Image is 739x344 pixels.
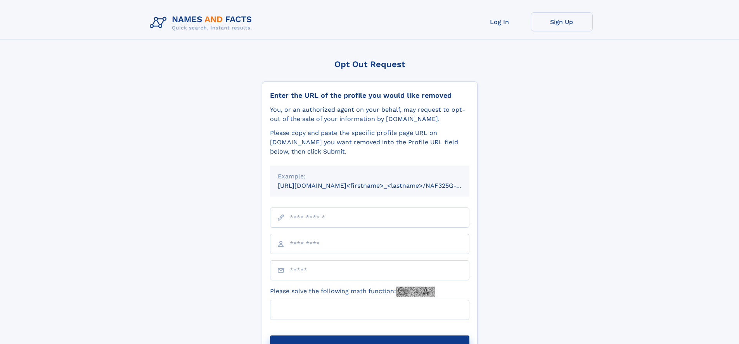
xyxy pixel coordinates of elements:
[278,172,462,181] div: Example:
[147,12,258,33] img: Logo Names and Facts
[270,287,435,297] label: Please solve the following math function:
[270,105,469,124] div: You, or an authorized agent on your behalf, may request to opt-out of the sale of your informatio...
[531,12,593,31] a: Sign Up
[469,12,531,31] a: Log In
[262,59,478,69] div: Opt Out Request
[270,91,469,100] div: Enter the URL of the profile you would like removed
[270,128,469,156] div: Please copy and paste the specific profile page URL on [DOMAIN_NAME] you want removed into the Pr...
[278,182,484,189] small: [URL][DOMAIN_NAME]<firstname>_<lastname>/NAF325G-xxxxxxxx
